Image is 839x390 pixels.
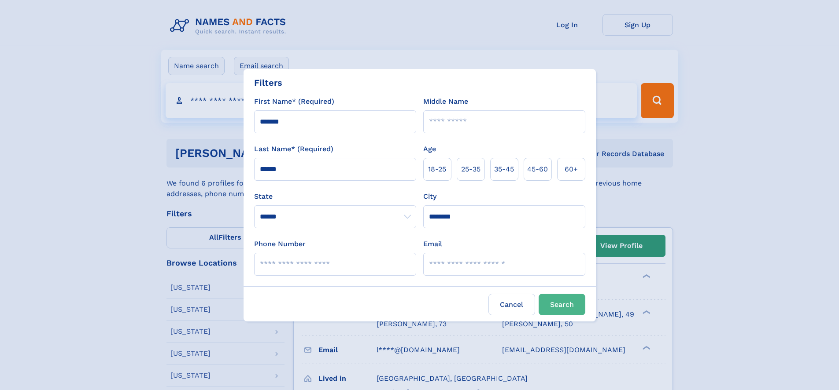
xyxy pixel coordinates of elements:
label: State [254,191,416,202]
span: 25‑35 [461,164,480,175]
span: 35‑45 [494,164,514,175]
label: Email [423,239,442,249]
label: Last Name* (Required) [254,144,333,154]
label: City [423,191,436,202]
span: 18‑25 [428,164,446,175]
label: Middle Name [423,96,468,107]
span: 60+ [565,164,578,175]
label: Cancel [488,294,535,315]
button: Search [539,294,585,315]
label: Phone Number [254,239,306,249]
span: 45‑60 [527,164,548,175]
label: Age [423,144,436,154]
label: First Name* (Required) [254,96,334,107]
div: Filters [254,76,282,89]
